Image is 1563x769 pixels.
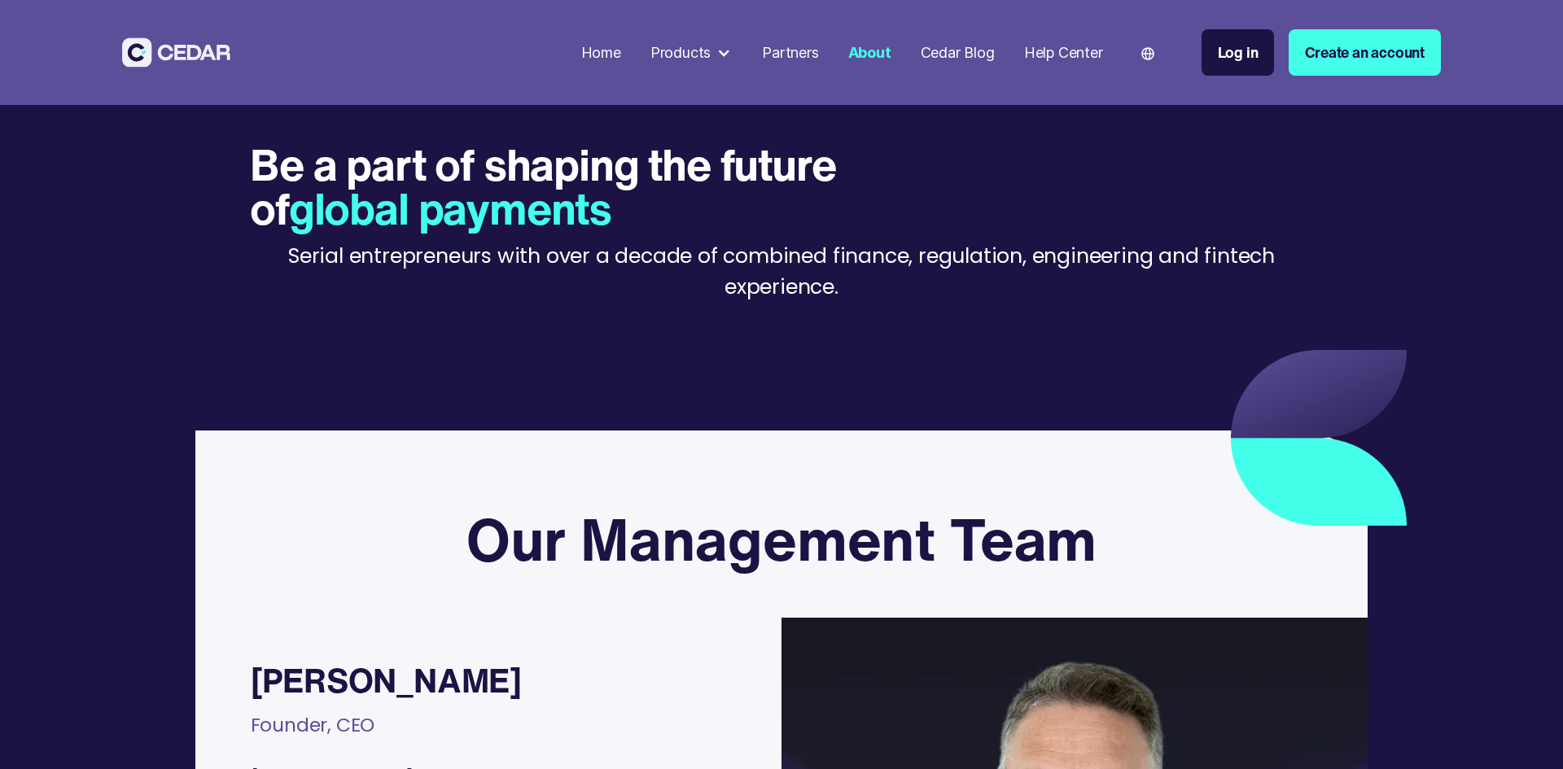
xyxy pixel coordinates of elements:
[755,33,825,72] a: Partners
[643,34,740,71] div: Products
[848,42,891,63] div: About
[841,33,899,72] a: About
[1289,29,1441,76] a: Create an account
[574,33,628,72] a: Home
[650,42,711,63] div: Products
[913,33,1002,72] a: Cedar Blog
[1218,42,1259,63] div: Log in
[581,42,621,63] div: Home
[251,662,522,698] div: [PERSON_NAME]
[250,142,887,230] h1: Be a part of shaping the future of
[289,176,611,240] span: global payments
[1202,29,1275,76] a: Log in
[1024,42,1103,63] div: Help Center
[762,42,818,63] div: Partners
[466,504,1097,574] h3: Our Management Team
[251,703,375,761] div: Founder, CEO
[921,42,995,63] div: Cedar Blog
[250,241,1313,303] p: Serial entrepreneurs with over a decade of combined finance, regulation, engineering and fintech ...
[1141,47,1154,60] img: world icon
[1017,33,1110,72] a: Help Center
